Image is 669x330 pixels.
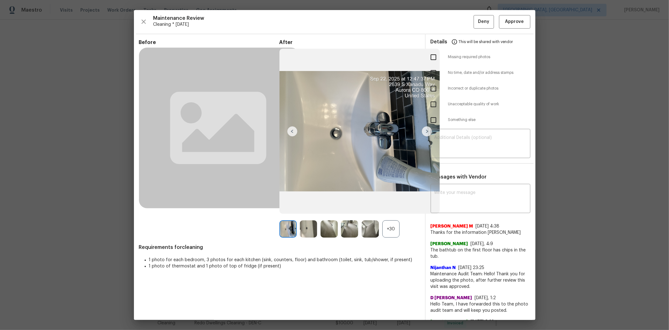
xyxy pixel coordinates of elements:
span: No time, date and/or address stamps [448,70,530,75]
span: Before [139,39,279,46]
div: +30 [382,220,400,238]
span: Unacceptable quality of work [448,102,530,107]
div: Unacceptable quality of work [426,96,535,112]
span: [PERSON_NAME] [431,241,468,247]
span: Maintenance Audit Team: Hello! Thank you for uploading the photo, after further review this visit... [431,271,530,290]
img: right-chevron-button-url [422,126,432,136]
span: Maintenance Review [153,15,474,21]
span: Hello Team, I have forwarded this to the photo audit team and will keep you posted. [431,301,530,314]
span: Incorrect or duplicate photos [448,86,530,91]
span: [DATE] 4:38 [476,224,500,228]
div: Incorrect or duplicate photos [426,81,535,96]
button: Approve [499,15,530,29]
span: Messages with Vendor [431,174,487,179]
span: Something else [448,117,530,123]
div: No time, date and/or address stamps [426,65,535,81]
button: Deny [474,15,494,29]
span: [DATE], 4:9 [471,242,493,246]
span: Cleaning * [DATE] [153,21,474,28]
span: [DATE] 23:25 [459,266,485,270]
span: Requirements for cleaning [139,244,420,250]
img: left-chevron-button-url [287,126,297,136]
span: Thanks for the information [PERSON_NAME] [431,229,530,236]
span: [DATE] 0:38 [471,320,495,324]
span: After [279,39,420,46]
span: Deny [478,18,489,26]
div: Missing required photos [426,49,535,65]
span: Missing required photos [448,54,530,60]
span: The bathtub on the first floor has chips in the tub. [431,247,530,260]
span: [PERSON_NAME] [431,319,468,325]
span: Nijanthan N [431,265,456,271]
span: Approve [505,18,524,26]
li: 1 photo of thermostat and 1 photo of top of fridge (if present) [149,263,420,269]
span: Details [431,34,448,49]
li: 1 photo for each bedroom, 3 photos for each kitchen (sink, counters, floor) and bathroom (toilet,... [149,257,420,263]
span: [DATE], 1:2 [475,296,496,300]
div: Something else [426,112,535,128]
span: This will be shared with vendor [459,34,513,49]
span: D [PERSON_NAME] [431,295,472,301]
span: [PERSON_NAME] M [431,223,473,229]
